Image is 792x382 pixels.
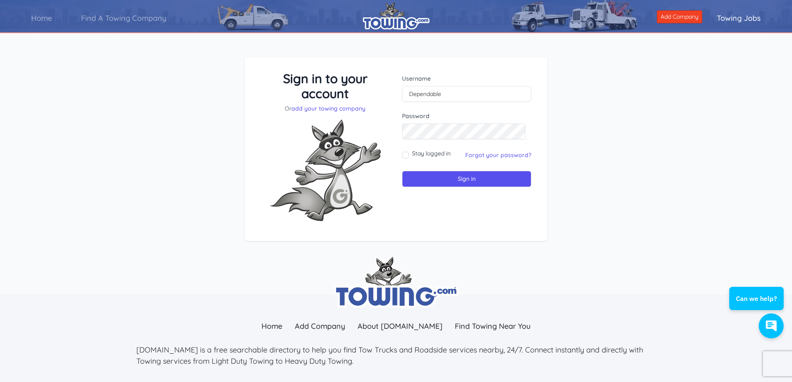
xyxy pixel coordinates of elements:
a: Home [255,317,289,335]
h3: Sign in to your account [261,71,390,101]
a: Add Company [657,10,702,23]
p: Or [261,104,390,113]
label: Stay logged in [412,149,451,158]
a: add your towing company [291,105,365,112]
a: About [DOMAIN_NAME] [351,317,449,335]
a: Find A Towing Company [67,6,181,30]
a: Find Towing Near You [449,317,537,335]
a: Add Company [289,317,351,335]
label: Username [402,74,531,83]
iframe: Conversations [724,264,792,347]
img: Fox-Excited.png [263,113,387,228]
label: Password [402,112,531,120]
img: towing [334,257,459,308]
a: Forgot your password? [465,151,531,159]
img: logo.png [363,2,429,30]
p: [DOMAIN_NAME] is a free searchable directory to help you find Tow Trucks and Roadside services ne... [136,344,656,367]
input: Sign in [402,171,531,187]
a: Home [17,6,67,30]
a: Towing Jobs [702,6,775,30]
